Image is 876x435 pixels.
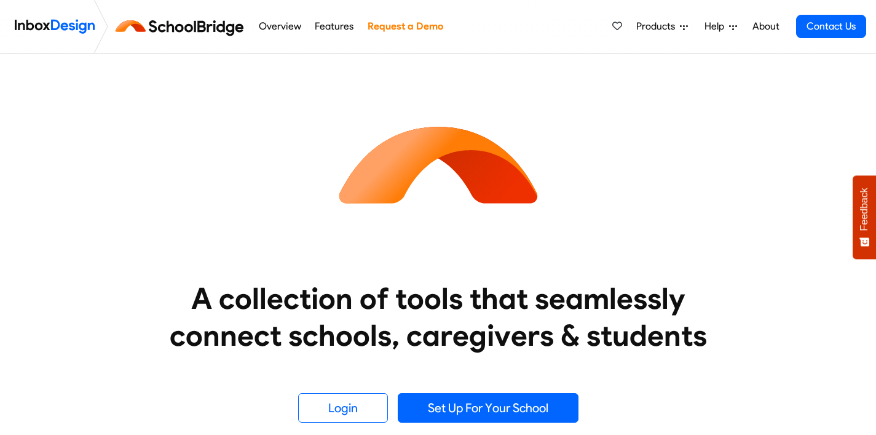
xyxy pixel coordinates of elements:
[749,14,783,39] a: About
[312,14,357,39] a: Features
[364,14,446,39] a: Request a Demo
[113,12,251,41] img: schoolbridge logo
[704,19,729,34] span: Help
[853,175,876,259] button: Feedback - Show survey
[859,188,870,231] span: Feedback
[255,14,304,39] a: Overview
[328,54,549,275] img: icon_schoolbridge.svg
[298,393,388,423] a: Login
[398,393,578,423] a: Set Up For Your School
[636,19,680,34] span: Products
[796,15,866,38] a: Contact Us
[146,280,730,354] heading: A collection of tools that seamlessly connect schools, caregivers & students
[631,14,693,39] a: Products
[700,14,742,39] a: Help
